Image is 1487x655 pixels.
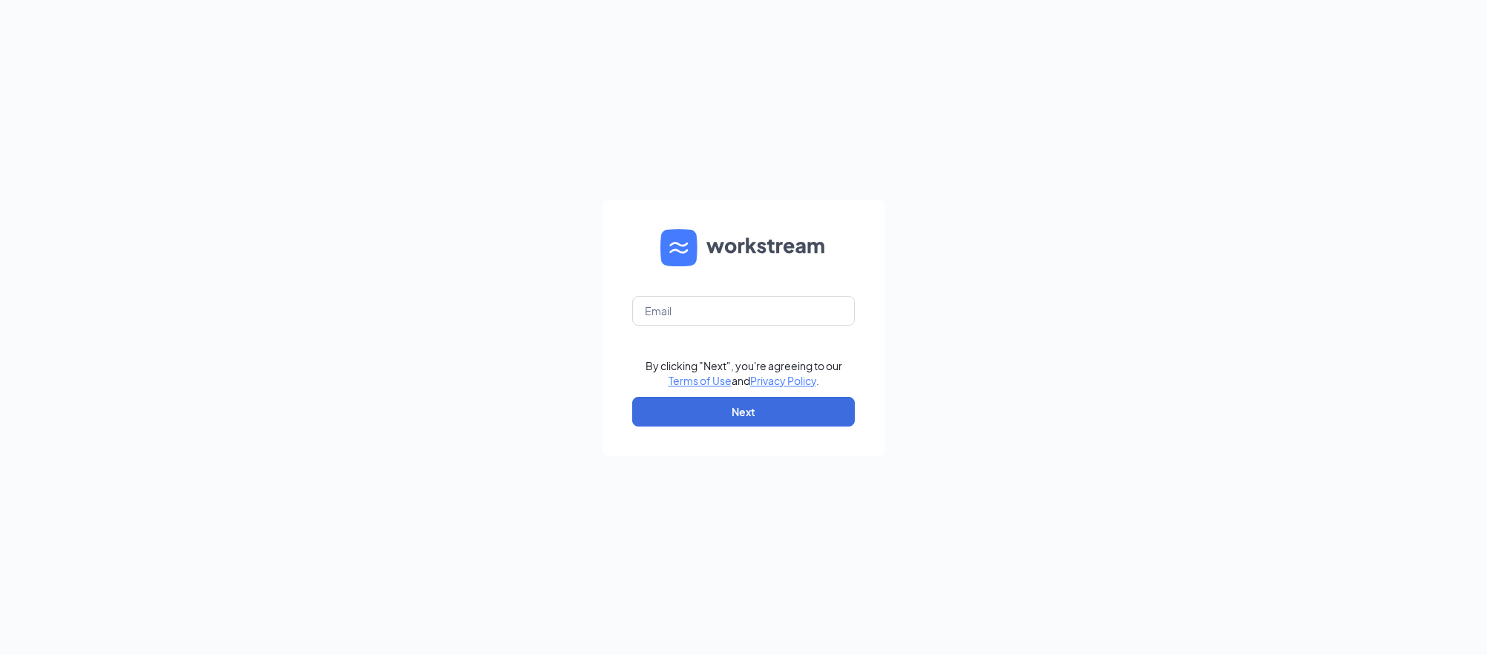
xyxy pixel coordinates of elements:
a: Terms of Use [669,374,732,387]
a: Privacy Policy [750,374,816,387]
div: By clicking "Next", you're agreeing to our and . [646,358,842,388]
input: Email [632,296,855,326]
button: Next [632,397,855,427]
img: WS logo and Workstream text [660,229,827,266]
